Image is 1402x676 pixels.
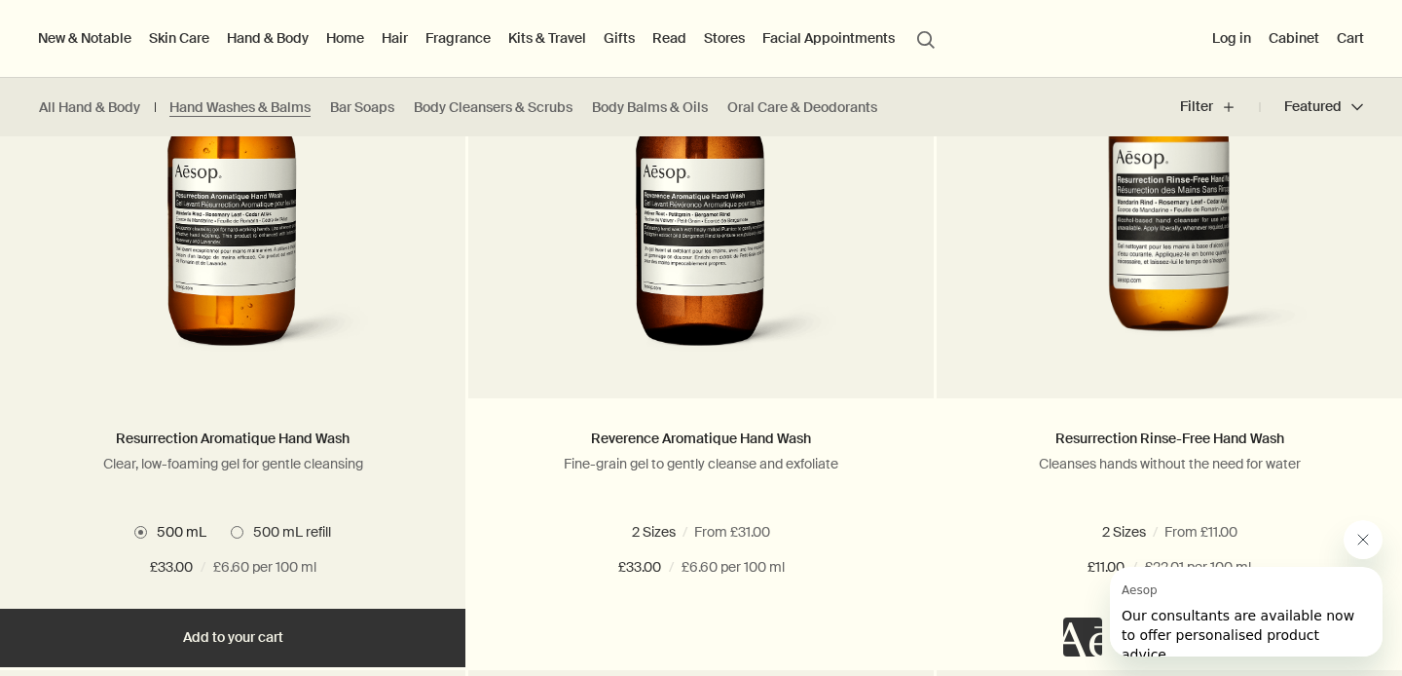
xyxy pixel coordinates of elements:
button: New & Notable [34,25,135,51]
button: Filter [1180,84,1260,131]
a: Resurrection Rinse-Free Hand Wash in amber plastic bottle [937,9,1402,398]
a: Kits & Travel [504,25,590,51]
span: £33.00 [150,556,193,580]
a: Reverence Aromatique Hand Wash with pump [468,9,934,398]
a: Oral Care & Deodorants [727,98,877,117]
iframe: Close message from Aesop [1344,520,1383,559]
span: 500 mL [147,523,206,541]
a: Hand Washes & Balms [169,98,311,117]
span: £6.60 per 100 ml [682,556,785,580]
a: Hair [378,25,412,51]
span: 500 mL refill [243,523,331,541]
a: Cabinet [1265,25,1323,51]
a: Resurrection Aromatique Hand Wash [116,430,350,447]
a: Home [322,25,368,51]
span: 500 mL refill [712,523,799,541]
a: Resurrection Rinse-Free Hand Wash [1055,430,1284,447]
iframe: no content [1063,618,1102,657]
button: Cart [1333,25,1368,51]
iframe: Message from Aesop [1110,567,1383,657]
button: Open search [908,19,943,56]
a: Read [648,25,690,51]
span: / [201,556,205,580]
a: Skin Care [145,25,213,51]
button: Featured [1260,84,1363,131]
span: Our consultants are available now to offer personalised product advice. [12,41,244,95]
a: Reverence Aromatique Hand Wash [591,430,811,447]
span: / [669,556,674,580]
span: £6.60 per 100 ml [213,556,316,580]
a: Hand & Body [223,25,313,51]
a: Gifts [600,25,639,51]
a: All Hand & Body [39,98,140,117]
a: Bar Soaps [330,98,394,117]
span: 500 mL [615,523,675,541]
img: Resurrection Rinse-Free Hand Wash in amber plastic bottle [984,9,1353,369]
p: Clear, low-foaming gel for gentle cleansing [29,455,436,472]
p: Fine-grain gel to gently cleanse and exfoliate [498,455,904,472]
span: £33.00 [618,556,661,580]
button: Log in [1208,25,1255,51]
a: Fragrance [422,25,495,51]
a: Facial Appointments [758,25,899,51]
img: Reverence Aromatique Hand Wash with pump [556,9,847,369]
a: Body Balms & Oils [592,98,708,117]
button: Stores [700,25,749,51]
div: Aesop says "Our consultants are available now to offer personalised product advice.". Open messag... [1063,520,1383,657]
img: Resurrection Aromatique Hand Wash with pump [88,9,379,369]
p: Cleanses hands without the need for water [966,455,1373,472]
a: Body Cleansers & Scrubs [414,98,572,117]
